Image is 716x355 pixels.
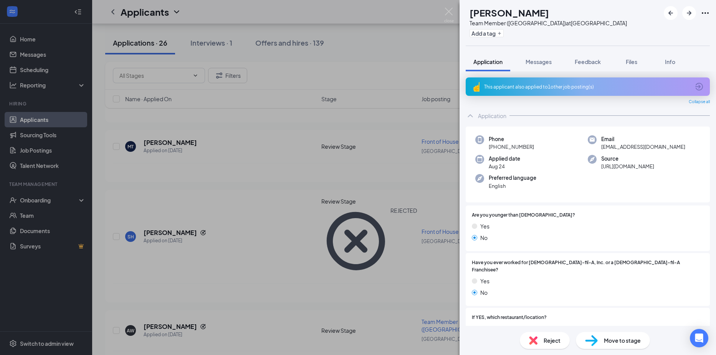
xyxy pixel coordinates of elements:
span: Yes [480,277,489,285]
div: Application [478,112,506,120]
span: Reject [544,336,561,345]
svg: ArrowCircle [695,82,704,91]
span: [URL][DOMAIN_NAME] [601,163,654,170]
span: Collapse all [689,99,710,105]
span: Email [601,135,685,143]
span: [EMAIL_ADDRESS][DOMAIN_NAME] [601,143,685,151]
div: This applicant also applied to 1 other job posting(s) [484,84,690,90]
span: Aug 24 [489,163,520,170]
span: English [489,182,536,190]
span: Messages [526,58,552,65]
span: Application [473,58,503,65]
span: N/A [472,324,704,333]
span: Files [626,58,637,65]
span: Yes [480,222,489,230]
span: [PHONE_NUMBER] [489,143,534,151]
button: ArrowRight [682,6,696,20]
span: Are you younger than [DEMOGRAPHIC_DATA]? [472,212,575,219]
div: Team Member ([GEOGRAPHIC_DATA]) at [GEOGRAPHIC_DATA] [470,19,627,27]
span: Feedback [575,58,601,65]
span: Preferred language [489,174,536,182]
div: Open Intercom Messenger [690,329,708,347]
span: Move to stage [604,336,641,345]
span: If YES, which restaurant/location? [472,314,547,321]
button: PlusAdd a tag [470,29,504,37]
span: Source [601,155,654,163]
span: Applied date [489,155,520,163]
svg: ArrowLeftNew [666,8,675,18]
span: Phone [489,135,534,143]
span: No [480,233,488,242]
svg: ChevronUp [466,111,475,120]
button: ArrowLeftNew [664,6,678,20]
svg: Plus [497,31,502,36]
span: Have you ever worked for [DEMOGRAPHIC_DATA]-fil-A, Inc. or a [DEMOGRAPHIC_DATA]-fil-A Franchisee? [472,259,704,274]
span: Info [665,58,675,65]
h1: [PERSON_NAME] [470,6,549,19]
svg: ArrowRight [685,8,694,18]
span: No [480,288,488,297]
svg: Ellipses [701,8,710,18]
